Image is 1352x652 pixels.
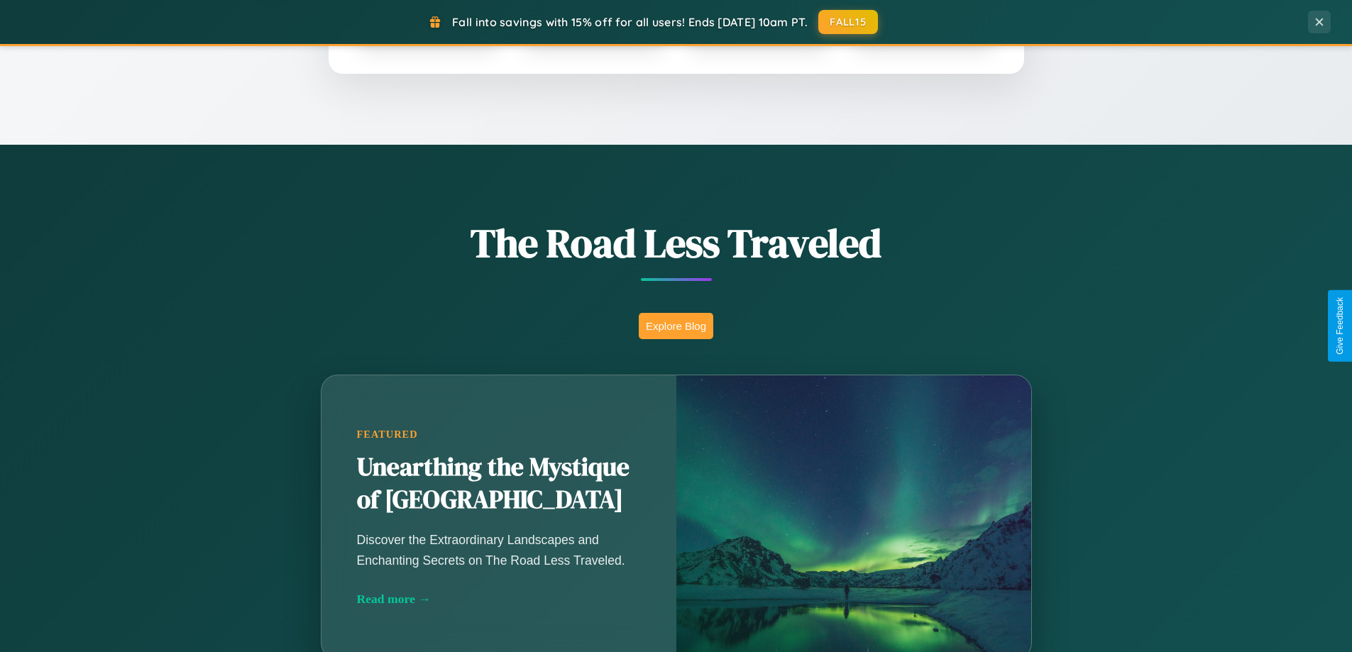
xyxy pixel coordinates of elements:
span: Fall into savings with 15% off for all users! Ends [DATE] 10am PT. [452,15,808,29]
button: Explore Blog [639,313,713,339]
div: Read more → [357,592,641,607]
div: Give Feedback [1335,297,1345,355]
h1: The Road Less Traveled [251,216,1102,270]
div: Featured [357,429,641,441]
p: Discover the Extraordinary Landscapes and Enchanting Secrets on The Road Less Traveled. [357,530,641,570]
button: FALL15 [818,10,878,34]
h2: Unearthing the Mystique of [GEOGRAPHIC_DATA] [357,451,641,516]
